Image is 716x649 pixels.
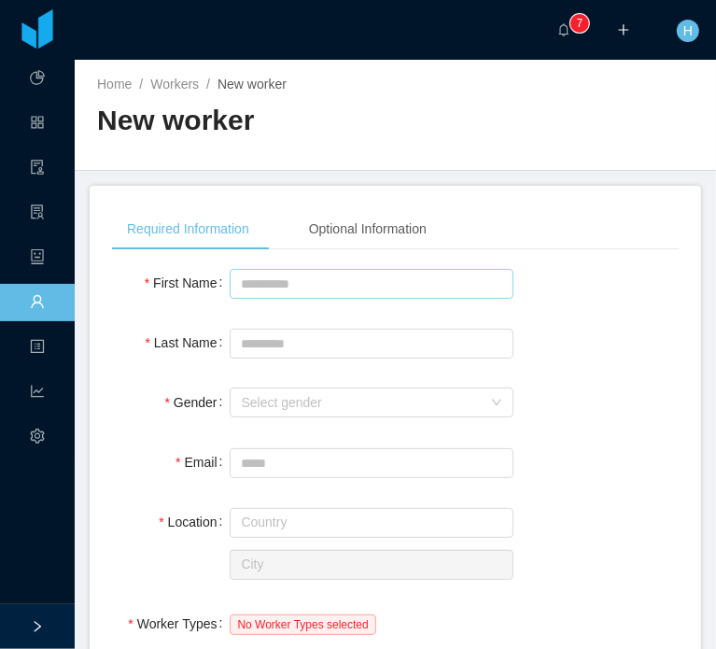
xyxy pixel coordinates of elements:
[30,329,45,368] a: icon: profile
[30,149,45,189] a: icon: audit
[97,102,396,140] h2: New worker
[30,60,45,99] a: icon: pie-chart
[112,208,264,250] div: Required Information
[491,397,502,410] i: icon: down
[128,616,230,631] label: Worker Types
[683,20,693,42] span: H
[30,284,45,323] a: icon: user
[230,448,513,478] input: Email
[145,275,231,290] label: First Name
[230,614,375,635] span: No Worker Types selected
[30,105,45,144] a: icon: appstore
[139,77,143,92] span: /
[557,23,570,36] i: icon: bell
[30,375,45,413] i: icon: line-chart
[241,393,482,412] div: Select gender
[577,14,583,33] p: 7
[230,329,513,359] input: Last Name
[164,395,230,410] label: Gender
[97,77,132,92] a: Home
[159,515,230,529] label: Location
[145,335,230,350] label: Last Name
[30,239,45,278] a: icon: robot
[30,196,45,233] i: icon: solution
[175,455,230,470] label: Email
[218,77,287,92] span: New worker
[230,269,513,299] input: First Name
[294,208,442,250] div: Optional Information
[617,23,630,36] i: icon: plus
[570,14,589,33] sup: 7
[206,77,210,92] span: /
[150,77,199,92] a: Workers
[30,420,45,458] i: icon: setting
